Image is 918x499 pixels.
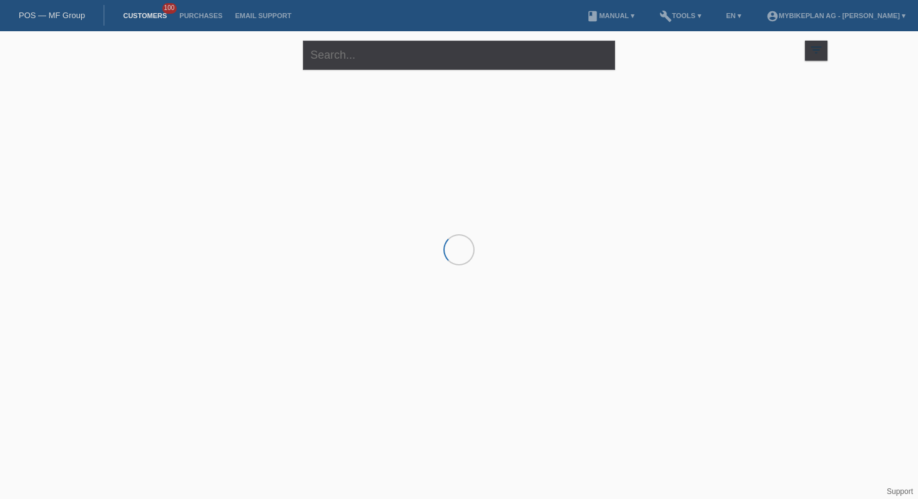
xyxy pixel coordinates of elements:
span: 100 [162,3,177,14]
i: book [586,10,599,22]
input: Search... [303,41,615,70]
a: bookManual ▾ [580,12,641,19]
a: EN ▾ [720,12,748,19]
a: account_circleMybikeplan AG - [PERSON_NAME] ▾ [760,12,912,19]
a: Purchases [173,12,229,19]
i: build [659,10,672,22]
a: buildTools ▾ [653,12,708,19]
a: Customers [117,12,173,19]
a: Support [887,487,913,496]
a: POS — MF Group [19,11,85,20]
i: filter_list [809,43,823,57]
a: Email Support [229,12,297,19]
i: account_circle [766,10,779,22]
